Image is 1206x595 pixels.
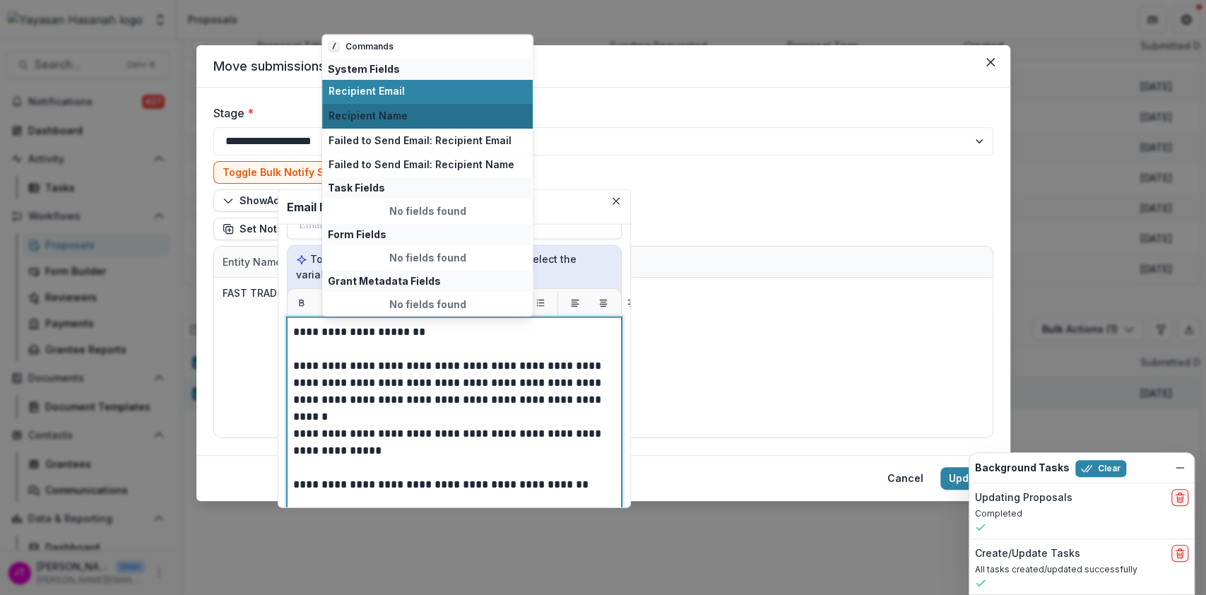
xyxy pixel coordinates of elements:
span: Recipient Email [329,86,526,98]
div: Grant Metadata Fields [322,271,533,291]
button: List [529,292,552,314]
h2: Create/Update Tasks [975,548,1080,560]
div: Form Fields [322,224,533,245]
span: Failed to Send Email: Recipient Email [329,135,526,147]
label: Stage [213,105,985,122]
button: Bold [290,292,313,314]
div: No fields found [322,198,533,224]
div: System Fields [322,59,533,79]
button: Underline [319,292,341,314]
button: Toggle Bulk Notify Stage Change [213,161,398,184]
h2: Updating Proposals [975,492,1072,504]
button: Recipient Email [322,79,533,104]
button: Recipient Name [322,104,533,129]
p: To access system variables, type and select the variable from the dropdown. [296,252,613,282]
header: Move submissions to new stage [196,45,1010,88]
button: Cancel [879,467,932,490]
div: Entity Name [214,247,320,277]
button: Dismiss [1171,459,1188,476]
div: FAST TRADE RESOURCES SDN BHD [223,285,312,300]
span: Recipient Name [329,110,526,122]
button: delete [1171,489,1188,506]
div: Task Fields [322,177,533,198]
button: Close [979,51,1002,73]
p: All tasks created/updated successfully [975,563,1188,576]
button: Align left [564,292,586,314]
kbd: / [328,41,340,52]
p: Completed [975,507,1188,520]
div: Entity Name [214,254,290,269]
button: Clear [1075,460,1126,477]
button: ShowAdvanced Configuration [213,189,399,212]
div: No fields found [322,245,533,271]
button: Close [608,193,625,210]
button: Failed to Send Email: Recipient Email [322,129,533,153]
button: Align right [620,292,643,314]
h2: Background Tasks [975,462,1070,474]
span: Failed to Send Email: Recipient Name [329,160,526,172]
button: Set Notified Users to Primary Contact [213,218,437,240]
button: Update [940,467,993,490]
button: Align center [592,292,615,314]
div: No fields found [322,291,533,317]
button: delete [1171,545,1188,562]
p: Commands [345,40,394,53]
p: Email Message [287,199,371,216]
button: Failed to Send Email: Recipient Name [322,153,533,178]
